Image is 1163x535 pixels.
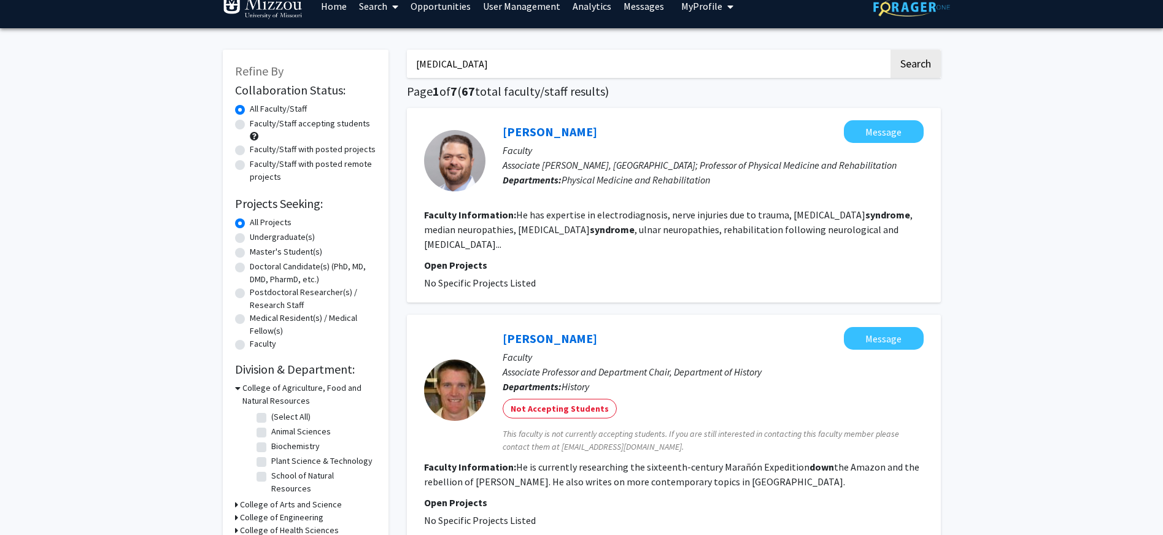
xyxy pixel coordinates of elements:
fg-read-more: He is currently researching the sixteenth-century Marañón Expedition the Amazon and the rebellion... [424,461,919,488]
button: Message Robert Smale [844,327,924,350]
span: Refine By [235,63,284,79]
span: 67 [462,83,475,99]
input: Search Keywords [407,50,889,78]
h3: College of Engineering [240,511,323,524]
b: Departments: [503,380,562,393]
label: All Faculty/Staff [250,102,307,115]
label: Postdoctoral Researcher(s) / Research Staff [250,286,376,312]
label: School of Natural Resources [271,469,373,495]
h1: Page of ( total faculty/staff results) [407,84,941,99]
b: Faculty Information: [424,461,516,473]
p: Associate [PERSON_NAME], [GEOGRAPHIC_DATA]; Professor of Physical Medicine and Rehabilitation [503,158,924,172]
label: Faculty/Staff accepting students [250,117,370,130]
span: 7 [450,83,457,99]
label: Undergraduate(s) [250,231,315,244]
p: Associate Professor and Department Chair, Department of History [503,364,924,379]
label: Animal Sciences [271,425,331,438]
span: Physical Medicine and Rehabilitation [562,174,710,186]
b: down [809,461,834,473]
span: History [562,380,589,393]
button: Message David Haustein [844,120,924,143]
label: (Select All) [271,410,311,423]
p: Open Projects [424,495,924,510]
p: Open Projects [424,258,924,272]
button: Search [891,50,941,78]
label: Plant Science & Technology [271,455,373,468]
h2: Division & Department: [235,362,376,377]
h3: College of Agriculture, Food and Natural Resources [242,382,376,407]
b: Departments: [503,174,562,186]
label: Master's Student(s) [250,245,322,258]
mat-chip: Not Accepting Students [503,399,617,418]
a: [PERSON_NAME] [503,331,597,346]
b: Faculty Information: [424,209,516,221]
a: [PERSON_NAME] [503,124,597,139]
p: Faculty [503,350,924,364]
span: This faculty is not currently accepting students. If you are still interested in contacting this ... [503,428,924,453]
b: syndrome [590,223,635,236]
label: Doctoral Candidate(s) (PhD, MD, DMD, PharmD, etc.) [250,260,376,286]
label: Faculty/Staff with posted projects [250,143,376,156]
span: 1 [433,83,439,99]
label: Faculty [250,337,276,350]
h2: Collaboration Status: [235,83,376,98]
label: Faculty/Staff with posted remote projects [250,158,376,183]
label: Medical Resident(s) / Medical Fellow(s) [250,312,376,337]
fg-read-more: He has expertise in electrodiagnosis, nerve injuries due to trauma, [MEDICAL_DATA] , median neuro... [424,209,913,250]
h3: College of Arts and Science [240,498,342,511]
p: Faculty [503,143,924,158]
label: Biochemistry [271,440,320,453]
span: No Specific Projects Listed [424,514,536,526]
label: All Projects [250,216,292,229]
iframe: Chat [9,480,52,526]
span: No Specific Projects Listed [424,277,536,289]
b: syndrome [865,209,910,221]
h2: Projects Seeking: [235,196,376,211]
